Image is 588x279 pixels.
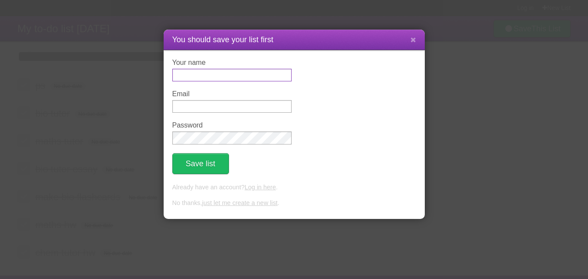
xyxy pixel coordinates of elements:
[202,199,278,206] a: just let me create a new list
[172,59,292,67] label: Your name
[172,153,229,174] button: Save list
[172,34,416,46] h1: You should save your list first
[172,198,416,208] p: No thanks, .
[245,184,276,191] a: Log in here
[172,183,416,192] p: Already have an account? .
[172,90,292,98] label: Email
[172,121,292,129] label: Password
